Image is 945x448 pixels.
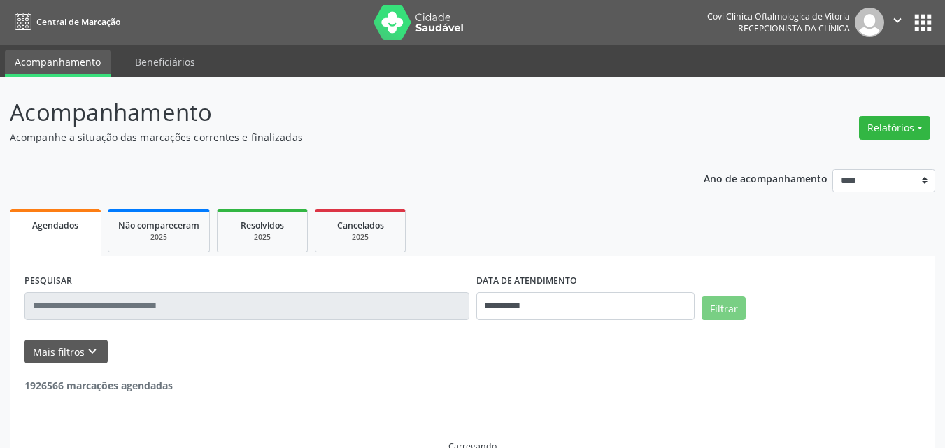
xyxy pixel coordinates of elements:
[859,116,930,140] button: Relatórios
[884,8,911,37] button: 
[32,219,78,231] span: Agendados
[890,13,905,28] i: 
[476,270,577,292] label: DATA DE ATENDIMENTO
[707,10,850,22] div: Covi Clinica Oftalmologica de Vitoria
[704,169,827,187] p: Ano de acompanhamento
[911,10,935,35] button: apps
[325,232,395,243] div: 2025
[10,10,120,34] a: Central de Marcação
[118,232,199,243] div: 2025
[10,130,658,145] p: Acompanhe a situação das marcações correntes e finalizadas
[24,270,72,292] label: PESQUISAR
[24,340,108,364] button: Mais filtroskeyboard_arrow_down
[10,95,658,130] p: Acompanhamento
[85,344,100,359] i: keyboard_arrow_down
[738,22,850,34] span: Recepcionista da clínica
[5,50,111,77] a: Acompanhamento
[337,219,384,231] span: Cancelados
[702,296,746,320] button: Filtrar
[36,16,120,28] span: Central de Marcação
[241,219,284,231] span: Resolvidos
[118,219,199,231] span: Não compareceram
[125,50,205,74] a: Beneficiários
[227,232,297,243] div: 2025
[24,379,173,392] strong: 1926566 marcações agendadas
[855,8,884,37] img: img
